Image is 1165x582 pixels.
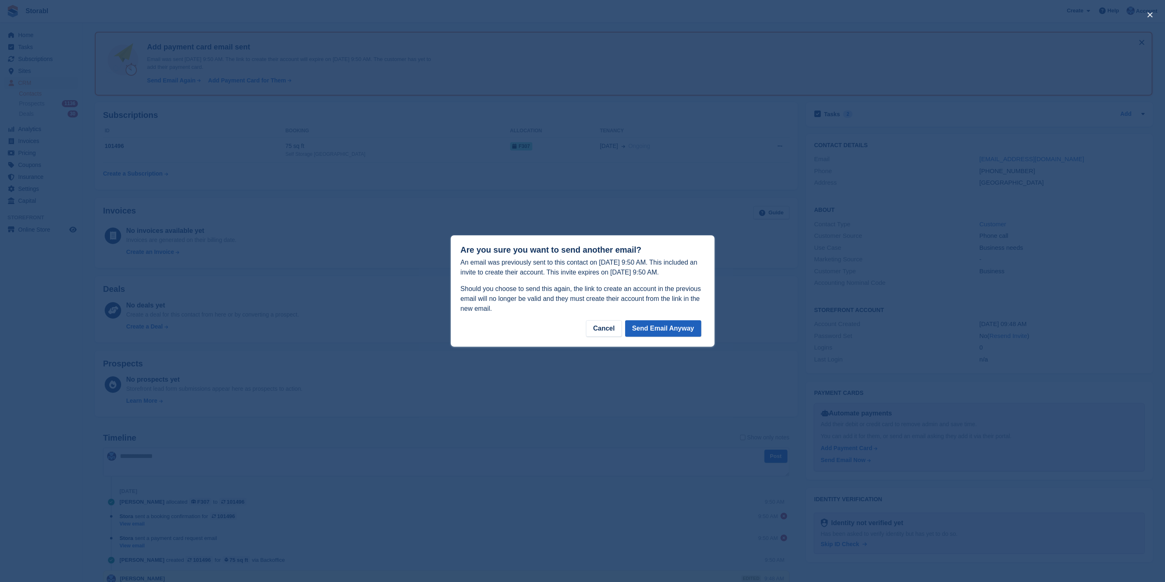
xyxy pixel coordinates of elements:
[1144,8,1157,21] button: close
[461,258,705,277] p: An email was previously sent to this contact on [DATE] 9:50 AM. This included an invite to create...
[586,320,621,337] div: Cancel
[461,284,705,314] p: Should you choose to send this again, the link to create an account in the previous email will no...
[625,320,701,337] button: Send Email Anyway
[461,245,705,255] h1: Are you sure you want to send another email?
